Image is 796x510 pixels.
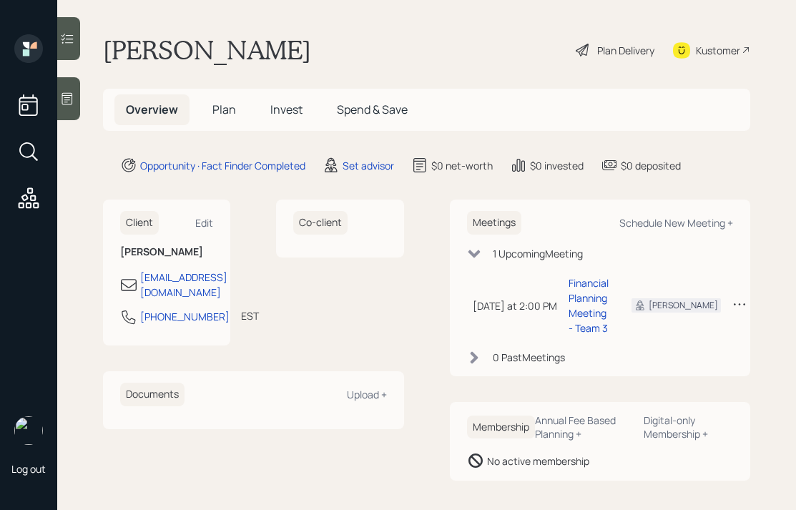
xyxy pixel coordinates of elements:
[467,211,521,235] h6: Meetings
[120,383,185,406] h6: Documents
[337,102,408,117] span: Spend & Save
[569,275,609,335] div: Financial Planning Meeting - Team 3
[140,309,230,324] div: [PHONE_NUMBER]
[14,416,43,445] img: aleksandra-headshot.png
[431,158,493,173] div: $0 net-worth
[347,388,387,401] div: Upload +
[644,413,733,441] div: Digital-only Membership +
[120,246,213,258] h6: [PERSON_NAME]
[120,211,159,235] h6: Client
[140,270,227,300] div: [EMAIL_ADDRESS][DOMAIN_NAME]
[530,158,584,173] div: $0 invested
[473,298,557,313] div: [DATE] at 2:00 PM
[126,102,178,117] span: Overview
[343,158,394,173] div: Set advisor
[621,158,681,173] div: $0 deposited
[103,34,311,66] h1: [PERSON_NAME]
[597,43,654,58] div: Plan Delivery
[493,350,565,365] div: 0 Past Meeting s
[696,43,740,58] div: Kustomer
[270,102,303,117] span: Invest
[535,413,633,441] div: Annual Fee Based Planning +
[241,308,259,323] div: EST
[493,246,583,261] div: 1 Upcoming Meeting
[619,216,733,230] div: Schedule New Meeting +
[140,158,305,173] div: Opportunity · Fact Finder Completed
[195,216,213,230] div: Edit
[293,211,348,235] h6: Co-client
[487,453,589,469] div: No active membership
[467,416,535,439] h6: Membership
[212,102,236,117] span: Plan
[649,299,718,312] div: [PERSON_NAME]
[11,462,46,476] div: Log out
